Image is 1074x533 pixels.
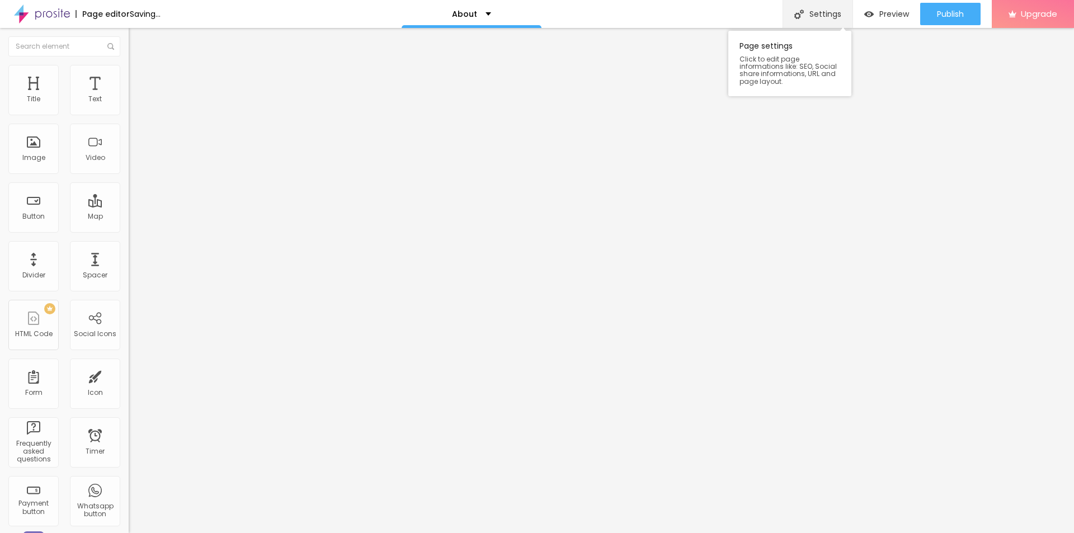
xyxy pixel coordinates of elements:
span: Upgrade [1021,9,1057,18]
div: Text [88,95,102,103]
div: Whatsapp button [73,502,117,518]
button: Preview [853,3,920,25]
input: Search element [8,36,120,56]
div: Title [27,95,40,103]
div: Spacer [83,271,107,279]
div: Divider [22,271,45,279]
span: Publish [937,10,964,18]
div: Button [22,213,45,220]
div: Map [88,213,103,220]
div: Image [22,154,45,162]
img: Icone [794,10,804,19]
div: Payment button [11,499,55,516]
div: Page settings [728,31,851,96]
div: Saving... [130,10,161,18]
div: HTML Code [15,330,53,338]
span: Preview [879,10,909,18]
span: Click to edit page informations like: SEO, Social share informations, URL and page layout. [739,55,840,85]
img: view-1.svg [864,10,874,19]
div: Timer [86,447,105,455]
div: Video [86,154,105,162]
div: Social Icons [74,330,116,338]
iframe: Editor [129,28,1074,533]
div: Icon [88,389,103,397]
div: Frequently asked questions [11,440,55,464]
button: Publish [920,3,981,25]
img: Icone [107,43,114,50]
div: Page editor [76,10,130,18]
p: About [452,10,477,18]
div: Form [25,389,43,397]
